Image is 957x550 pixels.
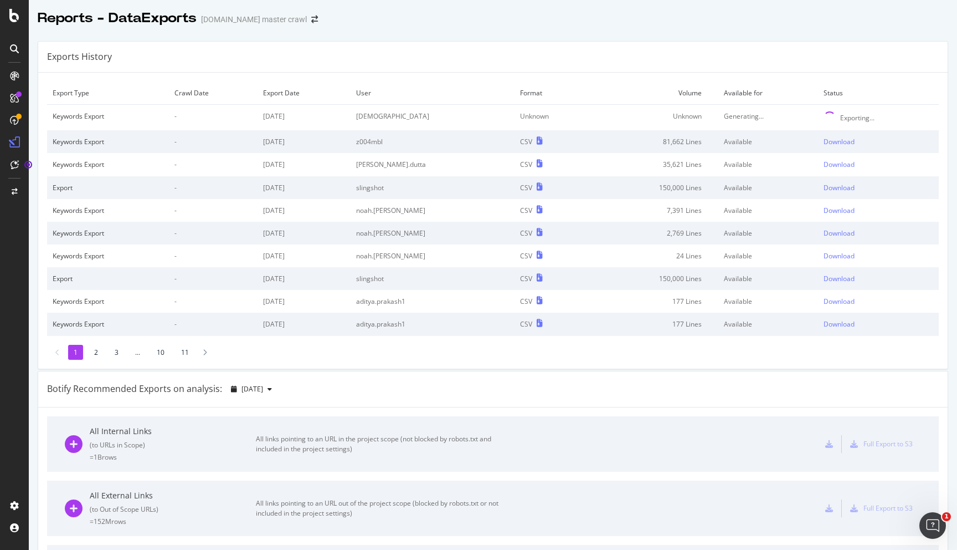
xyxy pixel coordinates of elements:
[16,269,205,290] div: Botify Assist Use Cases
[169,153,258,176] td: -
[824,274,855,283] div: Download
[53,111,163,121] div: Keywords Export
[169,245,258,267] td: -
[90,452,256,462] div: = 1B rows
[16,249,205,269] div: Understanding Core Web Vitals
[850,505,858,512] div: s3-export
[520,206,532,215] div: CSV
[718,82,817,105] td: Available for
[724,251,812,261] div: Available
[201,14,307,25] div: [DOMAIN_NAME] master crawl
[863,503,913,513] div: Full Export to S3
[592,82,718,105] td: Volume
[258,222,351,245] td: [DATE]
[89,345,104,360] li: 2
[824,297,855,306] div: Download
[53,297,163,306] div: Keywords Export
[351,176,514,199] td: slingshot
[919,512,946,539] iframe: Intercom live chat
[520,137,532,146] div: CSV
[520,183,532,192] div: CSV
[824,319,855,329] div: Download
[351,290,514,313] td: aditya.prakash1
[824,137,933,146] a: Download
[258,267,351,290] td: [DATE]
[11,149,210,191] div: Ask a questionAI Agent and team can help
[724,206,812,215] div: Available
[90,426,256,437] div: All Internal Links
[824,319,933,329] a: Download
[161,18,183,40] img: Profile image for Laura
[824,183,855,192] div: Download
[351,105,514,131] td: [DEMOGRAPHIC_DATA]
[191,18,210,38] div: Close
[258,290,351,313] td: [DATE]
[351,199,514,222] td: noah.[PERSON_NAME]
[140,18,162,40] img: Profile image for Chiara
[148,346,222,390] button: Help
[351,222,514,245] td: noah.[PERSON_NAME]
[824,251,855,261] div: Download
[258,82,351,105] td: Export Date
[724,228,812,238] div: Available
[169,176,258,199] td: -
[825,505,833,512] div: csv-export
[38,9,197,28] div: Reports - DataExports
[592,245,718,267] td: 24 Lines
[824,160,855,169] div: Download
[514,105,592,131] td: Unknown
[818,82,939,105] td: Status
[169,290,258,313] td: -
[824,183,933,192] a: Download
[169,130,258,153] td: -
[22,79,199,116] p: Hello [PERSON_NAME].
[724,183,812,192] div: Available
[351,82,514,105] td: User
[942,512,951,521] span: 1
[592,130,718,153] td: 81,662 Lines
[258,130,351,153] td: [DATE]
[92,374,130,381] span: Messages
[227,380,276,398] button: [DATE]
[130,345,146,360] li: ...
[520,319,532,329] div: CSV
[53,228,163,238] div: Keywords Export
[824,228,855,238] div: Download
[520,297,532,306] div: CSV
[824,206,933,215] a: Download
[53,160,163,169] div: Keywords Export
[592,222,718,245] td: 2,769 Lines
[850,440,858,448] div: s3-export
[176,345,194,360] li: 11
[53,251,163,261] div: Keywords Export
[256,434,505,454] div: All links pointing to an URL in the project scope (not blocked by robots.txt and included in the ...
[16,290,205,310] div: Working with Keyword Groups
[592,176,718,199] td: 150,000 Lines
[47,383,222,395] div: Botify Recommended Exports on analysis:
[592,105,718,131] td: Unknown
[53,319,163,329] div: Keywords Export
[90,517,256,526] div: = 152M rows
[16,228,205,249] div: Botify MasterClass: Crawl Budget
[90,440,256,450] div: ( to URLs in Scope )
[351,153,514,176] td: [PERSON_NAME].dutta
[592,290,718,313] td: 177 Lines
[169,199,258,222] td: -
[53,206,163,215] div: Keywords Export
[840,113,874,123] div: Exporting...
[23,159,186,170] div: Ask a question
[824,274,933,283] a: Download
[351,267,514,290] td: slingshot
[23,330,199,342] h2: Education
[169,313,258,335] td: -
[23,160,33,170] div: Tooltip anchor
[53,274,163,283] div: Export
[520,160,532,169] div: CSV
[724,297,812,306] div: Available
[47,50,112,63] div: Exports History
[241,384,263,394] span: 2025 Sep. 15th
[863,439,913,449] div: Full Export to S3
[592,267,718,290] td: 150,000 Lines
[724,160,812,169] div: Available
[169,82,258,105] td: Crawl Date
